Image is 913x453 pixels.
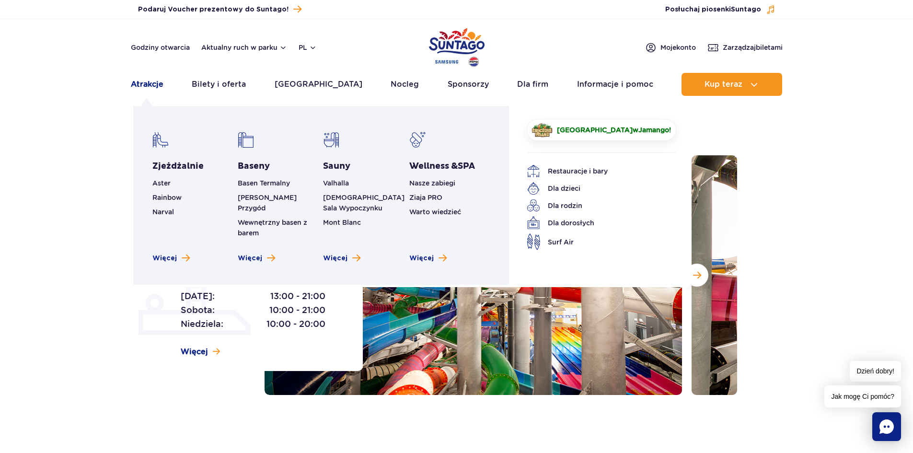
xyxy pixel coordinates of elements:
span: [DATE]: [181,290,215,303]
div: Chat [872,412,901,441]
button: Aktualny ruch w parku [201,44,287,51]
span: Więcej [181,347,208,357]
span: w ! [557,125,671,135]
button: Następny slajd [685,264,708,287]
span: Więcej [409,254,434,263]
a: Restauracje i bary [527,164,662,178]
span: 10:00 - 21:00 [269,303,325,317]
span: Zarządzaj biletami [723,43,783,52]
a: [GEOGRAPHIC_DATA]wJamango! [527,119,676,141]
a: Informacje i pomoc [577,73,653,96]
a: Rainbow [152,194,182,201]
a: Warto wiedzieć [409,208,461,216]
a: Dla dorosłych [527,216,662,230]
a: Zjeżdżalnie [152,161,204,172]
span: Jak mogę Ci pomóc? [824,385,901,407]
a: Ziaja PRO [409,194,442,201]
a: Sponsorzy [448,73,489,96]
a: Nasze zabiegi [409,179,455,187]
span: 13:00 - 21:00 [270,290,325,303]
a: Dla dzieci [527,182,662,195]
span: Sobota: [181,303,215,317]
a: Basen Termalny [238,179,290,187]
a: Zobacz więcej saun [323,254,360,263]
button: pl [299,43,317,52]
a: Zobacz więcej zjeżdżalni [152,254,190,263]
a: Mont Blanc [323,219,361,226]
button: Kup teraz [682,73,782,96]
span: [GEOGRAPHIC_DATA] [557,126,633,134]
a: Zobacz więcej basenów [238,254,275,263]
a: Zarządzajbiletami [707,42,783,53]
a: Mojekonto [645,42,696,53]
span: Moje konto [660,43,696,52]
span: Suntago [731,6,761,13]
a: Zobacz więcej Wellness & SPA [409,254,447,263]
a: Podaruj Voucher prezentowy do Suntago! [138,3,301,16]
a: [DEMOGRAPHIC_DATA] Sala Wypoczynku [323,194,404,212]
span: SPA [458,161,475,172]
a: Valhalla [323,179,349,187]
a: Sauny [323,161,350,172]
a: Aster [152,179,171,187]
a: [PERSON_NAME] Przygód [238,194,297,212]
a: Surf Air [527,233,662,250]
span: Posłuchaj piosenki [665,5,761,14]
a: Bilety i oferta [192,73,246,96]
span: Więcej [152,254,177,263]
span: Kup teraz [705,80,742,89]
span: Niedziela: [181,317,223,331]
span: Surf Air [548,237,574,247]
span: Więcej [323,254,347,263]
a: Dla rodzin [527,199,662,212]
span: Dzień dobry! [850,361,901,382]
span: Więcej [238,254,262,263]
a: Baseny [238,161,270,172]
span: Jamango [638,126,669,134]
span: Podaruj Voucher prezentowy do Suntago! [138,5,289,14]
a: Dla firm [517,73,548,96]
a: Nocleg [391,73,419,96]
a: Atrakcje [131,73,163,96]
a: Więcej [181,347,220,357]
a: Park of Poland [429,24,485,68]
a: Narval [152,208,174,216]
a: Wewnętrzny basen z barem [238,219,307,237]
button: Posłuchaj piosenkiSuntago [665,5,775,14]
a: [GEOGRAPHIC_DATA] [275,73,362,96]
a: Wellness &SPA [409,161,475,172]
span: 10:00 - 20:00 [266,317,325,331]
a: Godziny otwarcia [131,43,190,52]
span: Wellness & [409,161,475,172]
